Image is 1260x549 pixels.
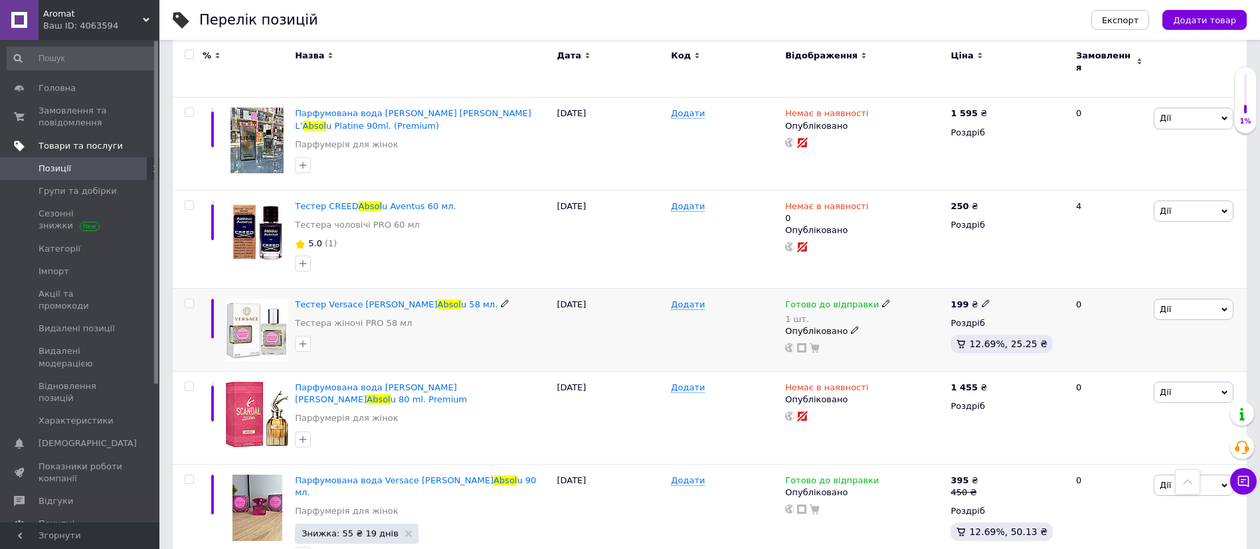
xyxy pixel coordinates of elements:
span: Групи та добірки [39,185,117,197]
div: 1 шт. [785,314,891,324]
span: Замовлення [1076,50,1133,74]
div: Опубліковано [785,325,944,337]
span: Назва [295,50,324,62]
div: ₴ [950,299,990,311]
span: Знижка: 55 ₴ 19 днів [302,529,399,538]
div: Роздріб [950,219,1065,231]
span: Дії [1160,113,1171,123]
div: ₴ [950,382,987,394]
span: Дата [557,50,581,62]
div: [DATE] [553,98,668,191]
span: Замовлення та повідомлення [39,105,123,129]
a: Парфумерія для жінок [295,139,398,151]
div: Опубліковано [785,394,944,406]
span: Відгуки [39,495,73,507]
div: 450 ₴ [950,487,978,499]
a: Парфумерія для жінок [295,412,398,424]
span: u Aventus 60 мл. [382,201,456,211]
span: Тестер CREED [295,201,358,211]
span: Показники роботи компанії [39,461,123,485]
img: Парфумована вода Versace Bright Crystal Absolu 90 мл. [232,475,282,541]
span: Готово до відправки [785,475,879,489]
span: Готово до відправки [785,299,879,313]
span: Absol [359,201,382,211]
div: [DATE] [553,190,668,288]
div: ₴ [950,475,978,487]
span: Парфумована вода [PERSON_NAME] [PERSON_NAME] [295,382,456,404]
div: Роздріб [950,317,1065,329]
span: % [203,50,211,62]
span: Додати [671,475,705,486]
span: Видалені позиції [39,323,115,335]
div: Опубліковано [785,224,944,236]
a: Парфумована вода [PERSON_NAME] [PERSON_NAME]Absolu 80 ml. Premium [295,382,467,404]
span: Сезонні знижки [39,208,123,232]
div: Опубліковано [785,120,944,132]
img: Парфумована вода Jean Paul Gaultier Scandal Absolu 80 ml. Premium [226,382,288,447]
span: Absol [367,394,390,404]
span: Покупці [39,518,74,530]
div: Опубліковано [785,487,944,499]
div: 0 [1068,372,1150,465]
span: Головна [39,82,76,94]
span: Немає в наявності [785,201,868,215]
span: Характеристики [39,415,114,427]
span: Aromat [43,8,143,20]
div: [DATE] [553,372,668,465]
span: u 80 ml. Premium [391,394,467,404]
span: Відображення [785,50,857,62]
span: [DEMOGRAPHIC_DATA] [39,437,137,449]
a: Парфумерія для жінок [295,505,398,517]
span: Absol [303,121,326,131]
a: Тестера жіночі PRO 58 мл [295,317,412,329]
b: 395 [950,475,968,485]
b: 1 595 [950,108,978,118]
input: Пошук [7,46,157,70]
span: Додати [671,201,705,212]
span: Додати [671,382,705,393]
button: Додати товар [1162,10,1247,30]
div: ₴ [950,200,978,212]
span: Товари та послуги [39,140,123,152]
span: Відновлення позицій [39,380,123,404]
a: Тестера чоловічі PRO 60 мл [295,219,420,231]
span: 5.0 [308,238,322,248]
span: Видалені модерацією [39,345,123,369]
span: Дії [1160,206,1171,216]
span: Імпорт [39,266,69,277]
a: Тестер Versace [PERSON_NAME]Absolu 58 мл. [295,299,497,309]
span: Додати [671,299,705,310]
span: Дії [1160,387,1171,397]
div: 4 [1068,190,1150,288]
div: Роздріб [950,127,1065,139]
div: Роздріб [950,505,1065,517]
span: Парфумована вода [PERSON_NAME] [PERSON_NAME] L’ [295,108,531,130]
span: Дії [1160,304,1171,314]
span: u 90 мл. [295,475,536,497]
span: Позиції [39,163,71,175]
a: Тестер CREEDAbsolu Aventus 60 мл. [295,201,456,211]
img: Тестер CREED Absolu Aventus 60 мл. [226,200,288,263]
div: Роздріб [950,400,1065,412]
span: Парфумована вода Versace [PERSON_NAME] [295,475,494,485]
div: 0 [1068,98,1150,191]
span: Додати [671,108,705,119]
div: 1% [1235,117,1256,126]
div: [DATE] [553,288,668,371]
a: Парфумована вода Versace [PERSON_NAME]Absolu 90 мл. [295,475,536,497]
span: Тестер Versace [PERSON_NAME] [295,299,437,309]
b: 199 [950,299,968,309]
span: Експорт [1102,15,1139,25]
span: Немає в наявності [785,108,868,122]
span: (1) [325,238,337,248]
div: Перелік позицій [199,13,318,27]
div: 0 [1068,288,1150,371]
span: 12.69%, 50.13 ₴ [969,526,1047,537]
button: Експорт [1091,10,1150,30]
span: Немає в наявності [785,382,868,396]
span: Ціна [950,50,973,62]
span: Додати товар [1173,15,1236,25]
img: Тестер Version Bright Crystal Absolu 58 мл. [226,299,288,361]
span: Absol [494,475,517,485]
b: 1 455 [950,382,978,392]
